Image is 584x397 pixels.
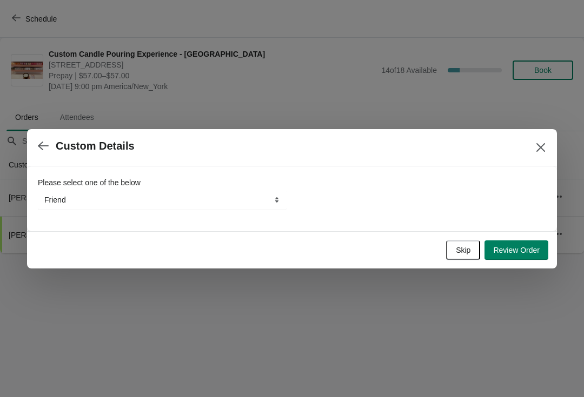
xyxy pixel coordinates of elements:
[493,246,540,254] span: Review Order
[446,240,480,260] button: Skip
[456,246,470,254] span: Skip
[56,140,135,152] h2: Custom Details
[485,240,548,260] button: Review Order
[531,138,550,157] button: Close
[38,177,141,188] label: Please select one of the below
